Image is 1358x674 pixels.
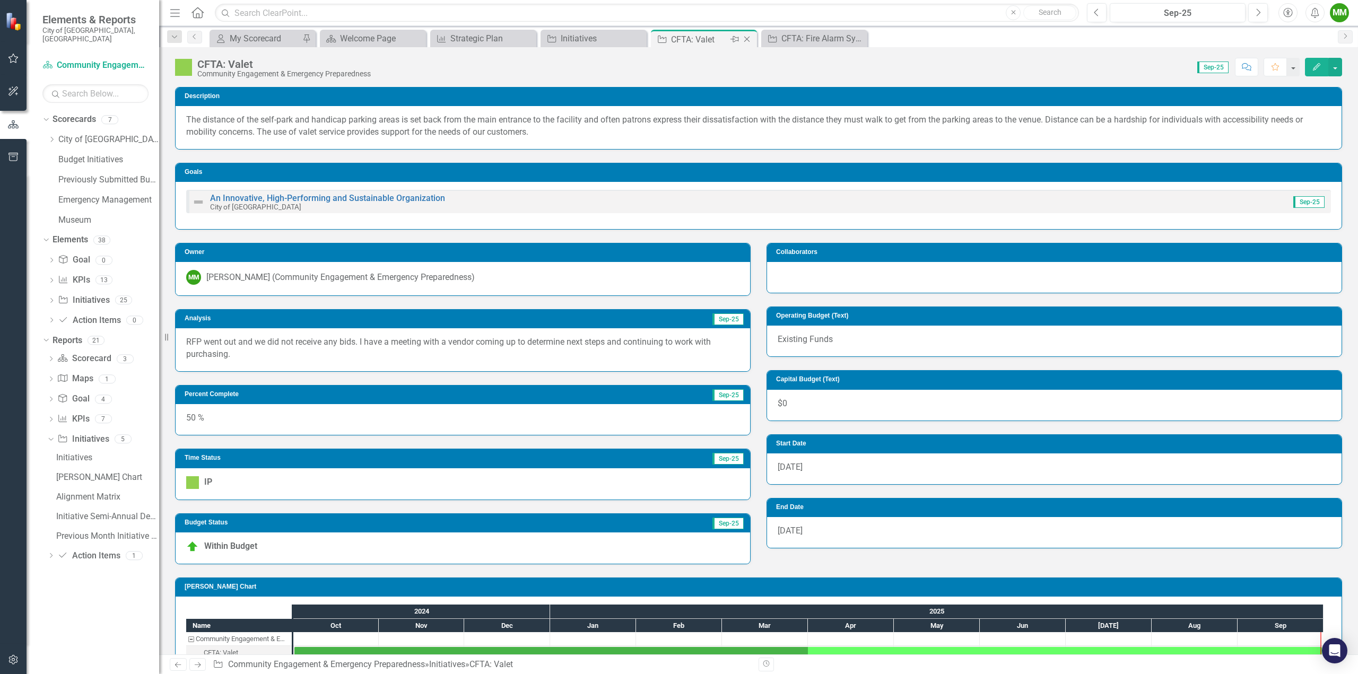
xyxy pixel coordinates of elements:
small: City of [GEOGRAPHIC_DATA] [210,203,301,211]
a: Reports [53,335,82,347]
span: $0 [778,398,787,408]
div: My Scorecard [230,32,300,45]
div: Aug [1152,619,1238,633]
h3: Description [185,93,1336,100]
a: Emergency Management [58,194,159,206]
div: Community Engagement & Emergency Preparedness [197,70,371,78]
div: Open Intercom Messenger [1322,638,1347,663]
h3: End Date [776,504,1336,511]
a: Initiatives [429,659,465,669]
p: RFP went out and we did not receive any bids. I have a meeting with a vendor coming up to determi... [186,336,739,361]
h3: Percent Complete [185,391,535,398]
img: Within Budget [186,540,199,553]
div: 4 [95,395,112,404]
a: An Innovative, High-Performing and Sustainable Organization [210,193,445,203]
div: MM [186,270,201,285]
span: [DATE] [778,462,803,472]
h3: Owner [185,249,745,256]
div: [PERSON_NAME] (Community Engagement & Emergency Preparedness) [206,272,475,284]
div: 25 [115,296,132,305]
a: Scorecard [57,353,111,365]
span: Elements & Reports [42,13,149,26]
div: CFTA: Fire Alarm System [781,32,865,45]
a: Strategic Plan [433,32,534,45]
div: Jun [980,619,1066,633]
div: Task: Start date: 2024-10-01 End date: 2025-09-30 [186,646,292,660]
a: Initiatives [543,32,644,45]
div: Name [186,619,292,632]
a: Action Items [57,550,120,562]
span: Search [1039,8,1061,16]
div: Previous Month Initiative Semi-Annual Department Report [56,531,159,541]
span: Within Budget [204,541,257,551]
div: Welcome Page [340,32,423,45]
a: Initiative Semi-Annual Department Report [54,508,159,525]
h3: [PERSON_NAME] Chart [185,583,1336,590]
span: Sep-25 [712,389,744,401]
span: Sep-25 [712,453,744,465]
div: Task: Start date: 2024-10-01 End date: 2025-09-30 [294,647,1322,658]
div: 0 [95,256,112,265]
div: 13 [95,276,112,285]
h3: Capital Budget (Text) [776,376,1336,383]
div: 2024 [293,605,550,618]
a: Elements [53,234,88,246]
div: 38 [93,235,110,244]
h3: Budget Status [185,519,504,526]
a: Previously Submitted Budget Initiatives [58,174,159,186]
input: Search Below... [42,84,149,103]
div: 7 [95,415,112,424]
div: Initiative Semi-Annual Department Report [56,512,159,521]
div: Jul [1066,619,1152,633]
img: IP [186,476,199,489]
span: [DATE] [778,526,803,536]
span: The distance of the self-park and handicap parking areas is set back from the main entrance to th... [186,115,1303,137]
img: IP [175,59,192,76]
input: Search ClearPoint... [215,4,1079,22]
a: Museum [58,214,159,226]
h3: Operating Budget (Text) [776,312,1336,319]
img: ClearPoint Strategy [5,12,24,31]
a: Alignment Matrix [54,488,159,505]
div: Alignment Matrix [56,492,159,502]
a: Action Items [58,314,120,327]
div: 0 [126,316,143,325]
div: Sep [1238,619,1324,633]
h3: Time Status [185,454,480,461]
button: Search [1023,5,1076,20]
div: 50 % [176,404,750,435]
div: Community Engagement & Emergency Preparedness [196,632,289,646]
a: Initiatives [57,433,109,445]
div: Mar [722,619,808,633]
a: Scorecards [53,113,96,126]
a: My Scorecard [212,32,300,45]
div: Oct [293,619,379,633]
h3: Collaborators [776,249,1336,256]
div: Jan [550,619,636,633]
h3: Goals [185,169,1336,176]
a: City of [GEOGRAPHIC_DATA] [58,134,159,146]
a: Maps [57,373,93,385]
div: Initiatives [56,453,159,462]
div: May [894,619,980,633]
a: Previous Month Initiative Semi-Annual Department Report [54,528,159,545]
div: Task: Community Engagement & Emergency Preparedness Start date: 2024-10-01 End date: 2024-10-02 [186,632,292,646]
a: Initiatives [54,449,159,466]
div: CFTA: Valet [197,58,371,70]
span: Sep-25 [1197,62,1229,73]
span: Sep-25 [712,313,744,325]
span: IP [204,477,212,487]
a: Community Engagement & Emergency Preparedness [228,659,425,669]
a: Goal [57,393,89,405]
div: 7 [101,115,118,124]
small: City of [GEOGRAPHIC_DATA], [GEOGRAPHIC_DATA] [42,26,149,43]
div: Apr [808,619,894,633]
a: KPIs [58,274,90,286]
a: Goal [58,254,90,266]
a: Initiatives [58,294,109,307]
div: CFTA: Valet [186,646,292,660]
a: Community Engagement & Emergency Preparedness [42,59,149,72]
div: » » [213,659,751,671]
button: MM [1330,3,1349,22]
div: Sep-25 [1113,7,1242,20]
